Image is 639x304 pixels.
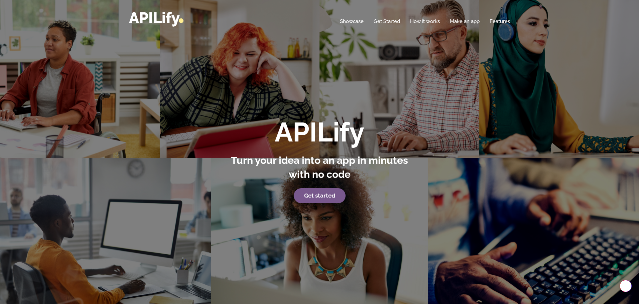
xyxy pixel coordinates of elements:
[340,18,364,25] a: Showcase
[231,155,408,180] strong: Turn your idea into an app in minutes with no code
[275,116,364,148] strong: APILify
[304,192,335,199] strong: Get started
[374,18,400,25] a: Get Started
[294,188,346,204] a: Get started
[129,9,183,27] a: APILify
[410,18,440,25] a: How it works
[490,18,510,25] a: Features
[450,18,480,25] a: Make an app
